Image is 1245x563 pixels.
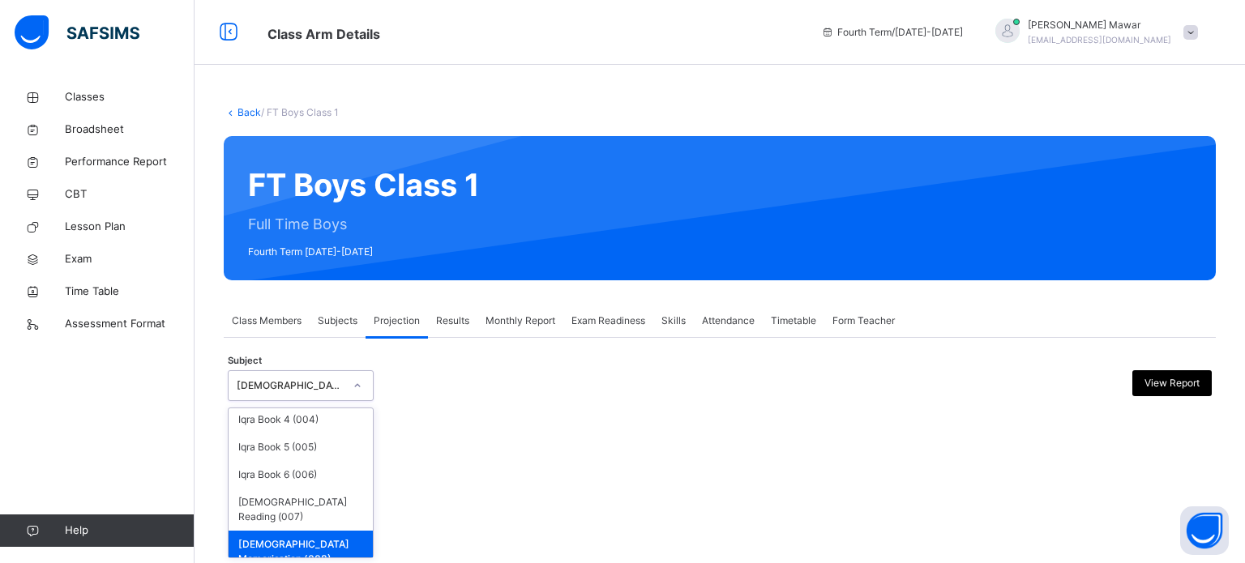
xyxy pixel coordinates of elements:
[65,154,195,170] span: Performance Report
[65,219,195,235] span: Lesson Plan
[232,313,302,328] span: Class Members
[65,251,195,267] span: Exam
[65,284,195,300] span: Time Table
[702,313,755,328] span: Attendance
[65,522,194,539] span: Help
[229,406,373,433] div: Iqra Book 4 (004)
[1028,35,1171,45] span: [EMAIL_ADDRESS][DOMAIN_NAME]
[228,354,262,368] span: Subject
[237,106,261,118] a: Back
[261,106,339,118] span: / FT Boys Class 1
[237,378,344,393] div: [DEMOGRAPHIC_DATA] Memorisation (008)
[65,122,195,138] span: Broadsheet
[318,313,357,328] span: Subjects
[436,313,469,328] span: Results
[832,313,895,328] span: Form Teacher
[821,25,963,40] span: session/term information
[65,316,195,332] span: Assessment Format
[771,313,816,328] span: Timetable
[1144,376,1200,390] span: View Report
[374,313,420,328] span: Projection
[15,15,139,49] img: safsims
[571,313,645,328] span: Exam Readiness
[229,461,373,488] div: Iqra Book 6 (006)
[65,89,195,105] span: Classes
[979,18,1206,47] div: Hafiz AbdullahMawar
[267,26,380,42] span: Class Arm Details
[661,313,686,328] span: Skills
[65,186,195,203] span: CBT
[486,313,555,328] span: Monthly Report
[1180,506,1229,555] button: Open asap
[1028,18,1171,32] span: [PERSON_NAME] Mawar
[229,433,373,461] div: Iqra Book 5 (005)
[229,488,373,531] div: [DEMOGRAPHIC_DATA] Reading (007)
